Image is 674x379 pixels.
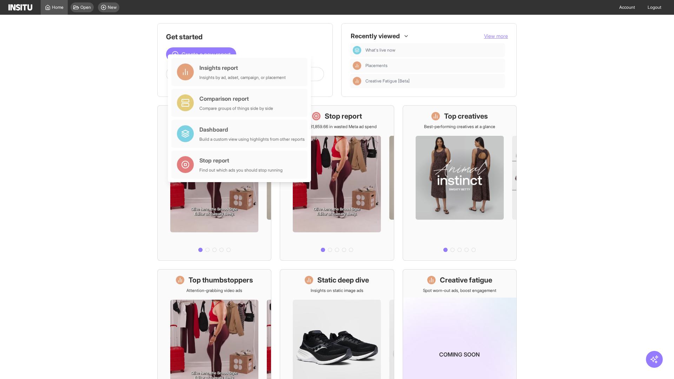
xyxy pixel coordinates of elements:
a: Top creativesBest-performing creatives at a glance [403,105,517,261]
span: What's live now [365,47,502,53]
button: View more [484,33,508,40]
span: New [108,5,117,10]
div: Insights by ad, adset, campaign, or placement [199,75,286,80]
p: Attention-grabbing video ads [186,288,242,293]
div: Insights report [199,64,286,72]
span: Creative Fatigue [Beta] [365,78,410,84]
p: Insights on static image ads [311,288,363,293]
div: Stop report [199,156,283,165]
h1: Top thumbstoppers [189,275,253,285]
div: Build a custom view using highlights from other reports [199,137,305,142]
h1: Top creatives [444,111,488,121]
span: Create a new report [181,50,231,59]
div: Dashboard [353,46,361,54]
a: What's live nowSee all active ads instantly [157,105,271,261]
h1: Static deep dive [317,275,369,285]
a: Stop reportSave £31,859.66 in wasted Meta ad spend [280,105,394,261]
p: Best-performing creatives at a glance [424,124,495,129]
h1: Stop report [325,111,362,121]
div: Insights [353,77,361,85]
div: Compare groups of things side by side [199,106,273,111]
span: Open [80,5,91,10]
span: Placements [365,63,502,68]
span: What's live now [365,47,395,53]
span: View more [484,33,508,39]
p: Save £31,859.66 in wasted Meta ad spend [297,124,377,129]
span: Creative Fatigue [Beta] [365,78,502,84]
button: Create a new report [166,47,236,61]
div: Dashboard [199,125,305,134]
img: Logo [8,4,32,11]
span: Placements [365,63,388,68]
h1: Get started [166,32,324,42]
div: Insights [353,61,361,70]
div: Find out which ads you should stop running [199,167,283,173]
div: Comparison report [199,94,273,103]
span: Home [52,5,64,10]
